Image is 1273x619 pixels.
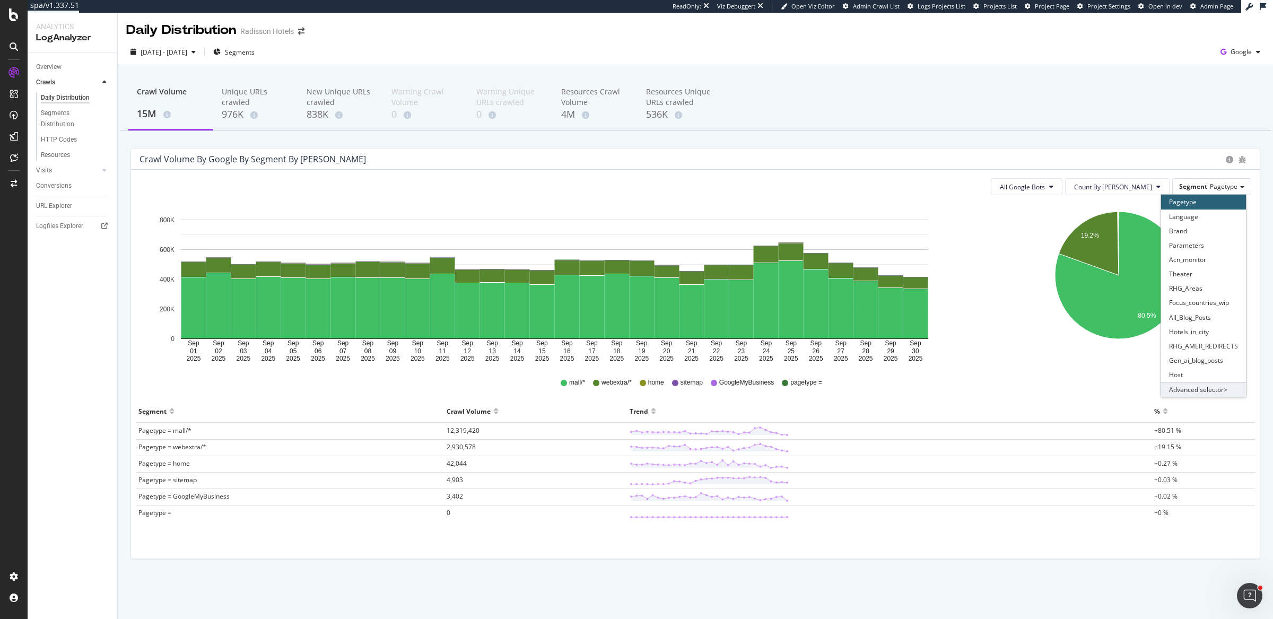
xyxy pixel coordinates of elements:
[263,340,274,347] text: Sep
[489,347,496,355] text: 13
[717,2,755,11] div: Viz Debugger:
[585,355,599,362] text: 2025
[860,340,871,347] text: Sep
[588,347,596,355] text: 17
[613,347,621,355] text: 18
[411,355,425,362] text: 2025
[312,340,324,347] text: Sep
[781,2,835,11] a: Open Viz Editor
[786,340,797,347] text: Sep
[160,306,175,313] text: 200K
[1025,2,1069,11] a: Project Page
[688,347,695,355] text: 21
[834,355,848,362] text: 2025
[838,347,845,355] text: 27
[336,355,350,362] text: 2025
[1161,281,1246,295] div: RHG_Areas
[311,355,325,362] text: 2025
[138,403,167,420] div: Segment
[41,92,110,103] a: Daily Distribution
[646,108,714,121] div: 536K
[684,355,699,362] text: 2025
[240,347,247,355] text: 03
[659,355,674,362] text: 2025
[983,2,1017,10] span: Projects List
[212,355,226,362] text: 2025
[788,347,795,355] text: 25
[222,86,290,108] div: Unique URLs crawled
[36,200,72,212] div: URL Explorer
[412,340,424,347] text: Sep
[646,86,714,108] div: Resources Unique URLs crawled
[447,442,476,451] span: 2,930,578
[1087,2,1130,10] span: Project Settings
[447,492,463,501] span: 3,402
[1154,426,1181,435] span: +80.51 %
[41,108,110,130] a: Segments Distribution
[447,508,450,517] span: 0
[510,355,525,362] text: 2025
[36,62,110,73] a: Overview
[41,108,100,130] div: Segments Distribution
[513,347,521,355] text: 14
[1077,2,1130,11] a: Project Settings
[734,355,748,362] text: 2025
[464,347,472,355] text: 12
[362,340,374,347] text: Sep
[918,2,965,10] span: Logs Projects List
[126,21,236,39] div: Daily Distribution
[636,340,648,347] text: Sep
[986,204,1252,363] svg: A chart.
[1148,2,1182,10] span: Open in dev
[222,108,290,121] div: 976K
[809,355,823,362] text: 2025
[160,276,175,283] text: 400K
[447,426,479,435] span: 12,319,420
[486,340,498,347] text: Sep
[238,340,249,347] text: Sep
[460,355,475,362] text: 2025
[1200,2,1233,10] span: Admin Page
[859,355,873,362] text: 2025
[41,134,77,145] div: HTTP Codes
[139,154,366,164] div: Crawl Volume by google by Segment by [PERSON_NAME]
[286,355,300,362] text: 2025
[190,347,197,355] text: 01
[711,340,722,347] text: Sep
[713,347,720,355] text: 22
[36,180,72,191] div: Conversions
[885,340,896,347] text: Sep
[36,200,110,212] a: URL Explorer
[215,347,222,355] text: 02
[462,340,474,347] text: Sep
[361,355,375,362] text: 2025
[1216,43,1265,60] button: Google
[1239,156,1246,163] div: bug
[673,2,701,11] div: ReadOnly:
[681,378,703,387] span: sitemap
[686,340,697,347] text: Sep
[315,347,322,355] text: 06
[790,378,822,387] span: pagetype =
[391,108,459,121] div: 0
[1190,2,1233,11] a: Admin Page
[36,77,55,88] div: Crawls
[736,340,747,347] text: Sep
[611,340,623,347] text: Sep
[447,403,491,420] div: Crawl Volume
[912,347,919,355] text: 30
[139,204,970,363] svg: A chart.
[1161,368,1246,382] div: Host
[536,340,548,347] text: Sep
[791,2,835,10] span: Open Viz Editor
[138,426,191,435] span: Pagetype = mall/*
[414,347,422,355] text: 10
[709,355,723,362] text: 2025
[535,355,550,362] text: 2025
[1226,156,1233,163] div: circle-info
[213,340,224,347] text: Sep
[1161,353,1246,368] div: Gen_ai_blog_posts
[1161,382,1246,397] div: Advanced selector >
[209,43,259,60] button: Segments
